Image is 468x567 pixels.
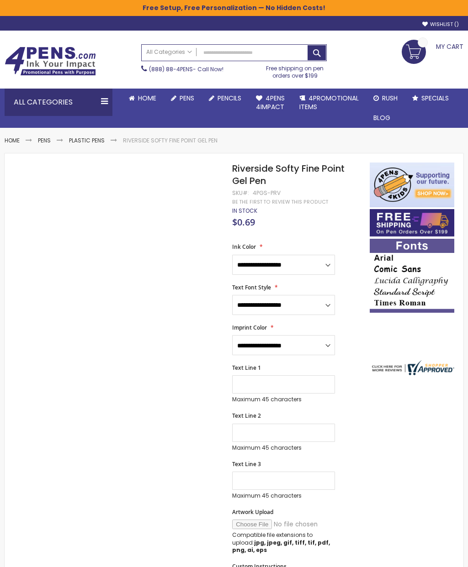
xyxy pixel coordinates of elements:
p: Maximum 45 characters [232,444,335,451]
span: All Categories [146,48,192,56]
span: 4PROMOTIONAL ITEMS [299,94,359,111]
img: Free shipping on orders over $199 [370,209,454,237]
img: 4pens.com widget logo [370,360,454,375]
p: Compatible file extensions to upload: [232,531,335,554]
a: Home [5,136,20,144]
a: Pens [164,89,202,108]
a: Pencils [202,89,249,108]
span: Rush [382,94,398,103]
span: $0.69 [232,216,255,228]
a: Rush [366,89,405,108]
p: Maximum 45 characters [232,492,335,499]
a: Wishlist [422,21,459,28]
span: Text Line 3 [232,460,261,468]
span: Imprint Color [232,324,267,331]
a: (888) 88-4PENS [149,65,193,73]
span: - Call Now! [149,65,223,73]
span: Blog [373,113,390,122]
div: All Categories [5,89,112,116]
a: Plastic Pens [69,136,105,144]
span: Home [138,94,156,103]
div: Free shipping on pen orders over $199 [263,61,327,79]
img: 4pens 4 kids [370,163,454,207]
img: 4Pens Custom Pens and Promotional Products [5,47,96,76]
div: 4PGS-PRV [253,189,281,197]
div: Availability [232,207,257,215]
span: Specials [421,94,449,103]
span: Artwork Upload [232,508,273,516]
p: Maximum 45 characters [232,396,335,403]
a: Specials [405,89,456,108]
span: In stock [232,207,257,215]
span: Text Font Style [232,283,271,291]
span: Pens [180,94,194,103]
a: All Categories [142,45,197,60]
a: Blog [366,108,398,128]
span: 4Pens 4impact [256,94,285,111]
strong: jpg, jpeg, gif, tiff, tif, pdf, png, ai, eps [232,539,330,554]
li: Riverside Softy Fine Point Gel Pen [123,137,218,144]
span: Text Line 2 [232,412,261,420]
a: 4PROMOTIONALITEMS [292,89,366,117]
a: Be the first to review this product [232,199,328,205]
span: Pencils [218,94,241,103]
strong: SKU [232,189,249,197]
span: Ink Color [232,243,256,251]
a: 4pens.com certificate URL [370,369,454,377]
span: Text Line 1 [232,364,261,372]
span: Riverside Softy Fine Point Gel Pen [232,162,345,187]
a: Home [122,89,164,108]
img: font-personalization-examples [370,239,454,313]
a: Pens [38,136,51,144]
a: 4Pens4impact [249,89,292,117]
